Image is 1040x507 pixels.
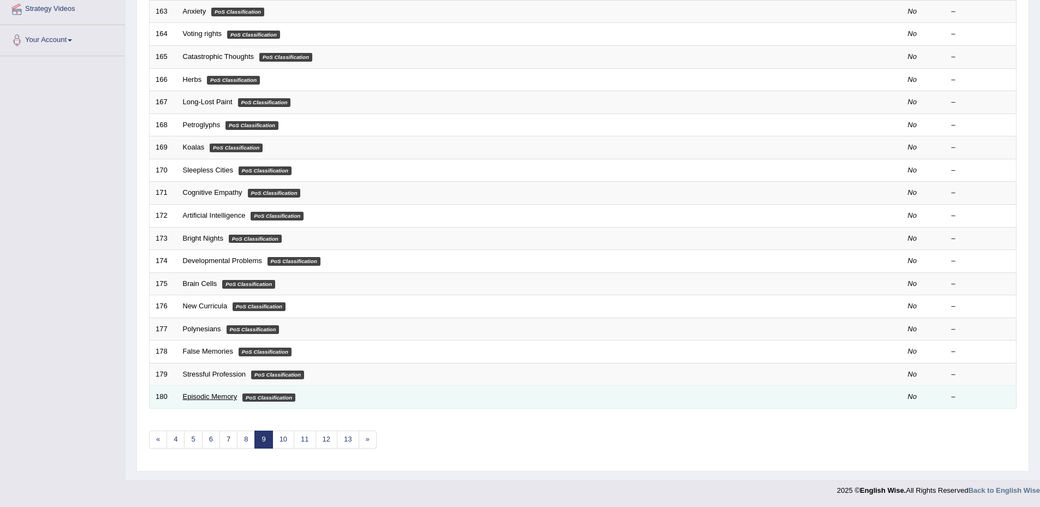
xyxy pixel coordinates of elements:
td: 176 [150,295,177,318]
td: 177 [150,318,177,341]
a: Episodic Memory [183,392,237,401]
a: Long-Lost Paint [183,98,233,106]
a: 9 [254,431,272,449]
a: Voting rights [183,29,222,38]
div: – [952,301,1011,312]
div: – [952,188,1011,198]
em: PoS Classification [229,235,282,243]
em: No [908,75,917,83]
em: No [908,325,917,333]
em: PoS Classification [268,257,320,266]
div: – [952,234,1011,244]
div: – [952,52,1011,62]
td: 178 [150,341,177,363]
em: PoS Classification [225,121,278,130]
em: PoS Classification [239,166,292,175]
td: 167 [150,91,177,114]
em: PoS Classification [211,8,264,16]
em: No [908,52,917,61]
em: No [908,347,917,355]
em: No [908,392,917,401]
td: 173 [150,227,177,250]
em: PoS Classification [227,325,280,334]
td: 168 [150,114,177,136]
a: 8 [237,431,255,449]
div: – [952,165,1011,176]
em: No [908,98,917,106]
a: 13 [337,431,359,449]
td: 166 [150,68,177,91]
a: Sleepless Cities [183,166,234,174]
div: – [952,211,1011,221]
em: No [908,121,917,129]
div: – [952,279,1011,289]
a: Cognitive Empathy [183,188,242,196]
div: – [952,29,1011,39]
td: 174 [150,250,177,273]
em: No [908,7,917,15]
em: No [908,370,917,378]
a: Koalas [183,143,205,151]
td: 180 [150,386,177,409]
a: » [359,431,377,449]
a: Artificial Intelligence [183,211,246,219]
em: No [908,29,917,38]
em: No [908,188,917,196]
a: False Memories [183,347,233,355]
em: No [908,166,917,174]
em: PoS Classification [259,53,312,62]
div: – [952,347,1011,357]
em: PoS Classification [207,76,260,85]
a: Polynesians [183,325,221,333]
a: 4 [167,431,185,449]
td: 164 [150,23,177,46]
div: – [952,392,1011,402]
em: No [908,211,917,219]
div: – [952,7,1011,17]
a: 12 [316,431,337,449]
em: PoS Classification [242,393,295,402]
em: PoS Classification [251,371,304,379]
div: – [952,369,1011,380]
em: PoS Classification [227,31,280,39]
a: Brain Cells [183,279,217,288]
a: Anxiety [183,7,206,15]
em: PoS Classification [248,189,301,198]
td: 169 [150,136,177,159]
em: No [908,302,917,310]
div: – [952,142,1011,153]
div: – [952,75,1011,85]
em: No [908,143,917,151]
em: PoS Classification [251,212,304,220]
div: – [952,256,1011,266]
em: No [908,279,917,288]
div: – [952,97,1011,108]
a: « [149,431,167,449]
em: PoS Classification [233,302,286,311]
em: PoS Classification [210,144,263,152]
a: 5 [184,431,202,449]
a: Stressful Profession [183,370,246,378]
td: 171 [150,182,177,205]
a: Herbs [183,75,202,83]
a: New Curricula [183,302,228,310]
div: – [952,120,1011,130]
a: 11 [294,431,316,449]
strong: English Wise. [860,486,906,494]
td: 172 [150,204,177,227]
td: 175 [150,272,177,295]
a: 6 [202,431,220,449]
em: No [908,257,917,265]
a: Catastrophic Thoughts [183,52,254,61]
a: 7 [219,431,237,449]
em: PoS Classification [238,98,291,107]
a: Petroglyphs [183,121,221,129]
em: No [908,234,917,242]
a: Developmental Problems [183,257,262,265]
a: Your Account [1,25,125,52]
div: – [952,324,1011,335]
a: Back to English Wise [968,486,1040,494]
em: PoS Classification [222,280,275,289]
td: 165 [150,46,177,69]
